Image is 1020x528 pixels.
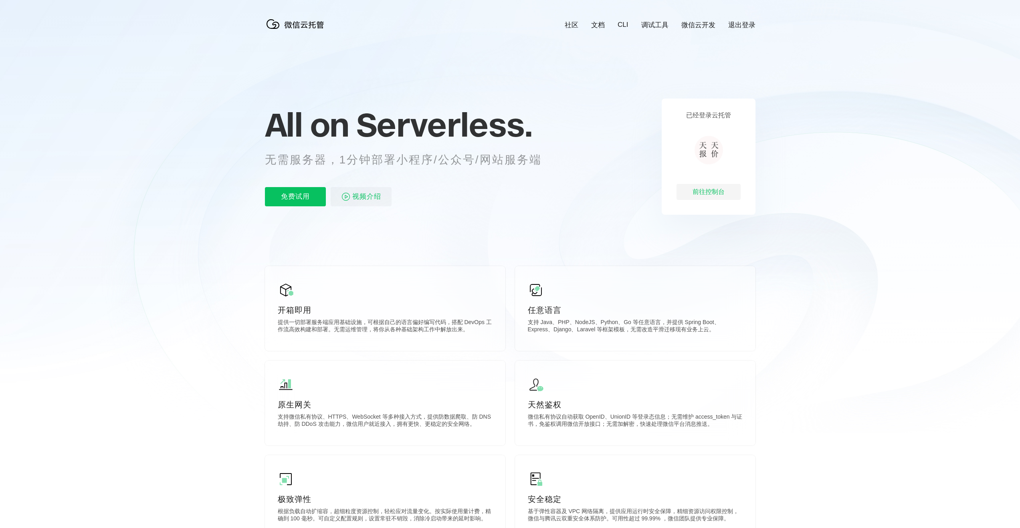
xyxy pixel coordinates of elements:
[528,319,743,335] p: 支持 Java、PHP、NodeJS、Python、Go 等任意语言，并提供 Spring Boot、Express、Django、Laravel 等框架模板，无需改造平滑迁移现有业务上云。
[265,152,557,168] p: 无需服务器，1分钟部署小程序/公众号/网站服务端
[528,508,743,524] p: 基于弹性容器及 VPC 网络隔离，提供应用运行时安全保障，精细资源访问权限控制，微信与腾讯云双重安全体系防护。可用性超过 99.99% ，微信团队提供专业保障。
[677,184,741,200] div: 前往控制台
[591,20,605,30] a: 文档
[728,20,755,30] a: 退出登录
[278,494,493,505] p: 极致弹性
[341,192,351,202] img: video_play.svg
[565,20,578,30] a: 社区
[278,304,493,316] p: 开箱即用
[278,319,493,335] p: 提供一切部署服务端应用基础设施，可根据自己的语言偏好编写代码，搭配 DevOps 工作流高效构建和部署。无需运维管理，将你从各种基础架构工作中解放出来。
[356,105,532,145] span: Serverless.
[265,16,329,32] img: 微信云托管
[352,187,381,206] span: 视频介绍
[278,508,493,524] p: 根据负载自动扩缩容，超细粒度资源控制，轻松应对流量变化。按实际使用量计费，精确到 100 毫秒。可自定义配置规则，设置常驻不销毁，消除冷启动带来的延时影响。
[265,105,349,145] span: All on
[528,304,743,316] p: 任意语言
[528,413,743,429] p: 微信私有协议自动获取 OpenID、UnionID 等登录态信息；无需维护 access_token 与证书，免鉴权调用微信开放接口；无需加解密，快速处理微信平台消息推送。
[265,187,326,206] p: 免费试用
[278,399,493,410] p: 原生网关
[686,111,731,120] p: 已经登录云托管
[618,21,628,29] a: CLI
[278,413,493,429] p: 支持微信私有协议、HTTPS、WebSocket 等多种接入方式，提供防数据爬取、防 DNS 劫持、防 DDoS 攻击能力，微信用户就近接入，拥有更快、更稳定的安全网络。
[528,494,743,505] p: 安全稳定
[641,20,669,30] a: 调试工具
[528,399,743,410] p: 天然鉴权
[265,26,329,33] a: 微信云托管
[681,20,715,30] a: 微信云开发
